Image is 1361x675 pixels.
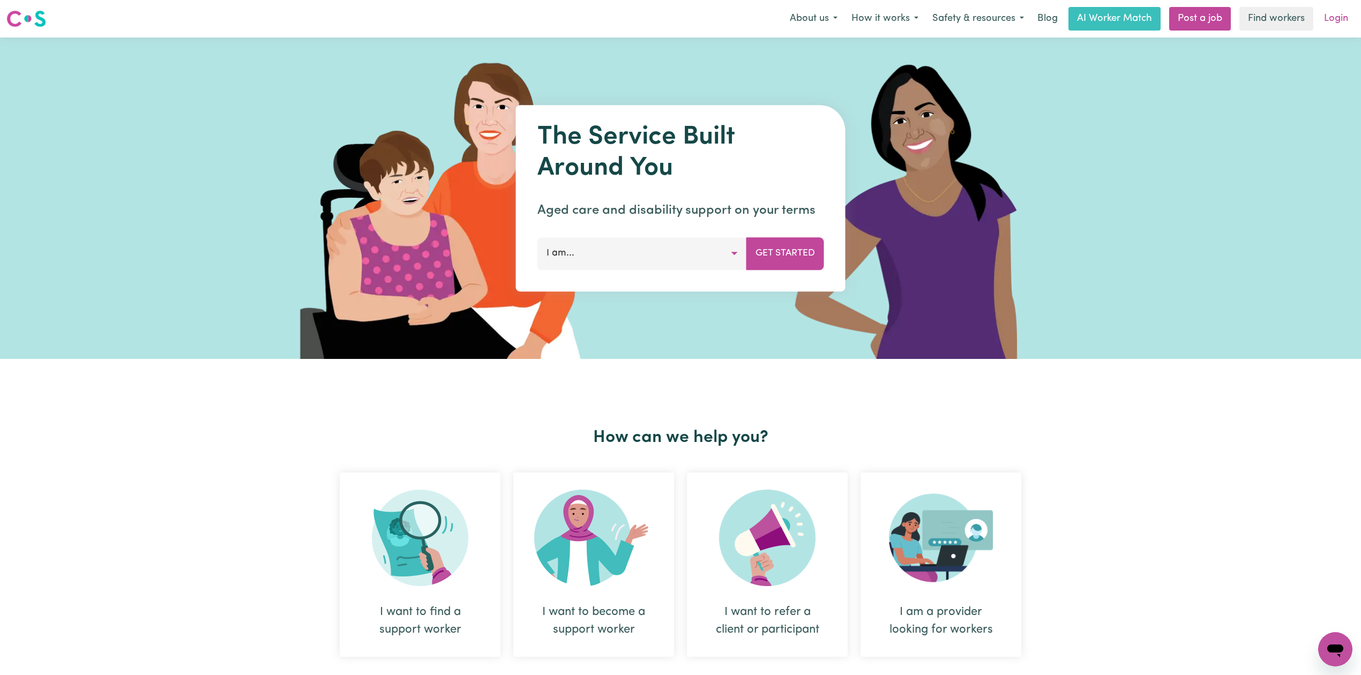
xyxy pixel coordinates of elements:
[6,6,46,31] a: Careseekers logo
[719,490,816,586] img: Refer
[746,237,824,269] button: Get Started
[340,472,500,657] div: I want to find a support worker
[513,472,674,657] div: I want to become a support worker
[844,7,925,30] button: How it works
[539,603,648,639] div: I want to become a support worker
[1318,7,1355,31] a: Login
[1169,7,1231,31] a: Post a job
[537,122,824,184] h1: The Service Built Around You
[783,7,844,30] button: About us
[1031,7,1064,31] a: Blog
[1239,7,1313,31] a: Find workers
[861,472,1021,657] div: I am a provider looking for workers
[1068,7,1161,31] a: AI Worker Match
[889,490,993,586] img: Provider
[925,7,1031,30] button: Safety & resources
[333,427,1028,448] h2: How can we help you?
[6,9,46,28] img: Careseekers logo
[886,603,996,639] div: I am a provider looking for workers
[1318,632,1352,666] iframe: Button to launch messaging window
[534,490,653,586] img: Become Worker
[687,472,848,657] div: I want to refer a client or participant
[365,603,475,639] div: I want to find a support worker
[372,490,468,586] img: Search
[537,201,824,220] p: Aged care and disability support on your terms
[713,603,822,639] div: I want to refer a client or participant
[537,237,747,269] button: I am...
